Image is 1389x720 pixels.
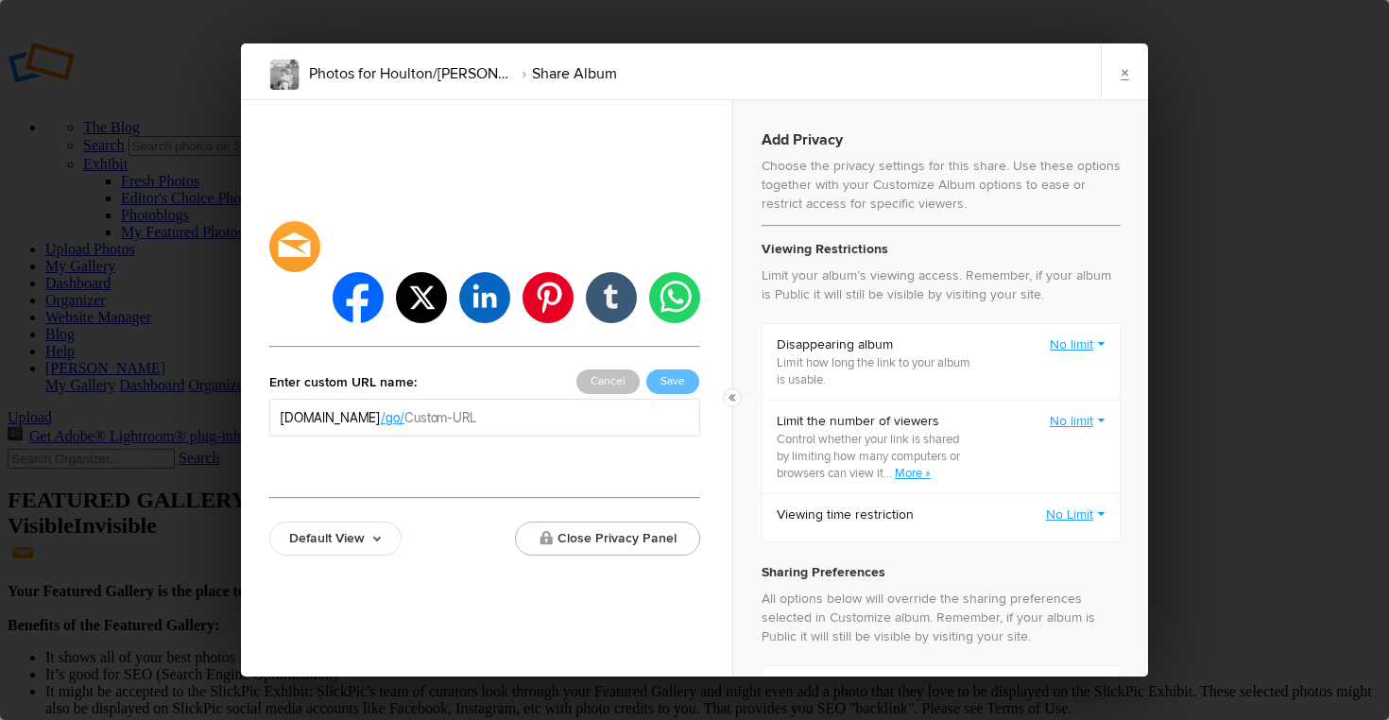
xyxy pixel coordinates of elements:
[333,272,384,323] li: facebook
[381,408,404,427] a: /go/
[511,58,617,90] li: Share Album
[762,157,1121,214] p: Choose the privacy settings for this share. Use these options together with your Customize Album ...
[459,272,510,323] li: linkedin
[777,506,914,524] b: Viewing time restriction
[762,238,1121,261] h4: Viewing Restrictions
[762,129,1121,151] h3: Add Privacy
[523,272,574,323] li: pinterest
[1050,335,1106,354] a: No limit
[396,272,447,323] li: twitter
[762,561,1121,584] h4: Sharing Preferences
[762,266,1121,304] p: Limit your album’s viewing access. Remember, if your album is Public it will still be visible by ...
[280,408,381,427] div: [DOMAIN_NAME]
[1046,506,1106,524] a: No Limit
[1101,43,1148,100] a: ×
[777,431,974,482] p: Control whether your link is shared by limiting how many computers or browsers can view it.
[269,60,300,90] img: IMG_JUDITH_A0001.png
[762,590,1121,646] p: All options below will override the sharing preferences selected in Customize album. Remember, if...
[309,58,511,90] li: Photos for Houlton/[PERSON_NAME] Family
[515,522,700,556] button: Close Privacy Panel
[646,369,699,394] button: Save
[777,412,974,431] b: Limit the number of viewers
[269,522,402,556] a: Default View
[269,370,417,395] div: Enter custom URL name:
[576,369,640,394] button: Cancel
[404,408,690,427] input: Custom-URL
[895,466,931,481] a: More »
[886,466,895,481] span: ..
[777,354,974,388] p: Limit how long the link to your album is usable.
[723,388,742,407] button: Close
[649,272,700,323] li: whatsapp
[1050,412,1106,431] a: No limit
[777,335,974,354] b: Disappearing album
[586,272,637,323] li: tumblr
